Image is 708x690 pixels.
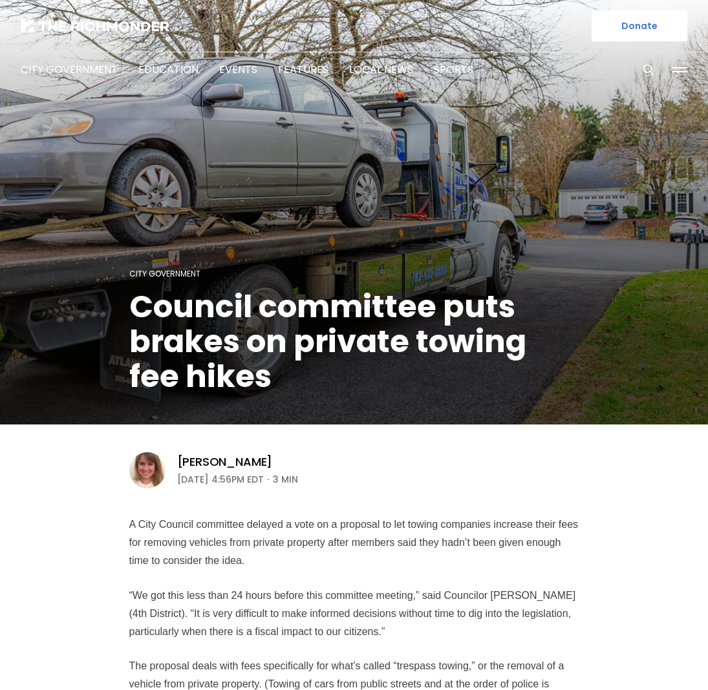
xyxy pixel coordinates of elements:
time: [DATE] 4:56PM EDT [177,472,264,487]
a: Events [219,62,257,77]
button: Search this site [639,60,658,79]
a: Features [278,62,328,77]
a: Local News [349,62,413,77]
iframe: portal-trigger [385,627,708,690]
span: 3 min [273,472,298,487]
a: Sports [434,62,473,77]
p: “We got this less than 24 hours before this committee meeting,” said Councilor [PERSON_NAME] (4th... [129,587,579,641]
a: [PERSON_NAME] [177,454,273,470]
img: The Richmonder [21,19,169,32]
p: A City Council committee delayed a vote on a proposal to let towing companies increase their fees... [129,516,579,570]
a: City Government [129,268,200,279]
img: Sarah Vogelsong [129,452,166,488]
a: Education [138,62,198,77]
a: City Government [21,62,118,77]
h1: Council committee puts brakes on private towing fee hikes [129,289,579,394]
a: Donate [592,10,687,41]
